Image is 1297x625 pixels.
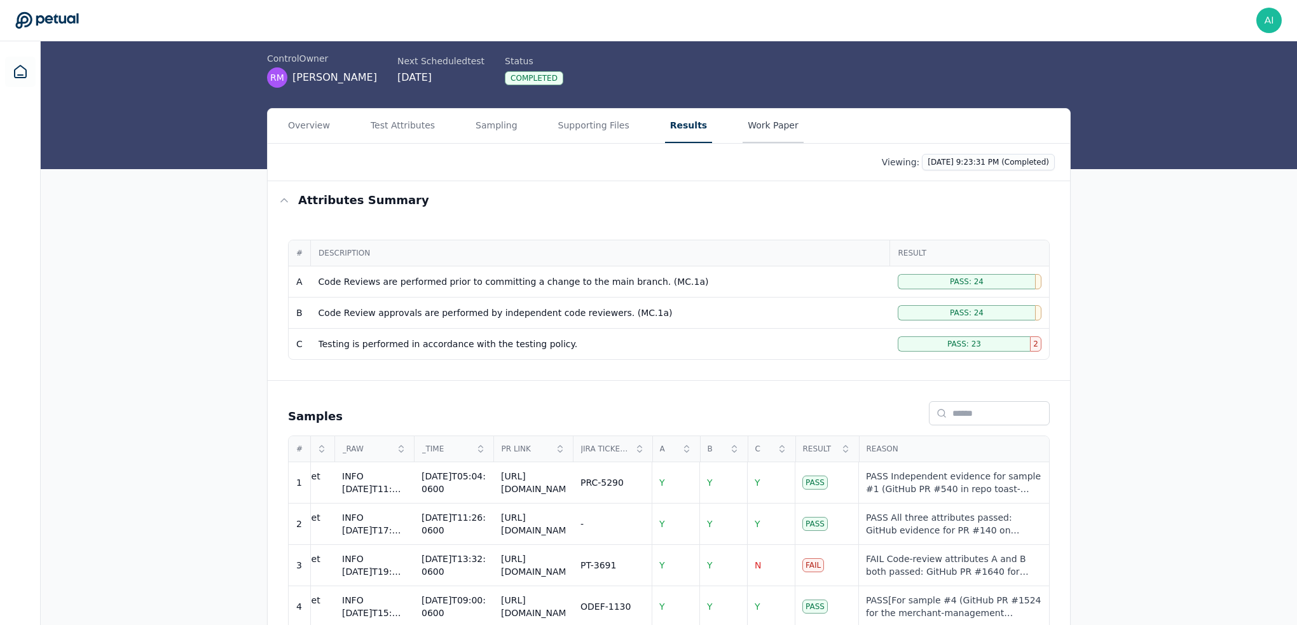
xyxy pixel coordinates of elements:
[289,504,311,545] td: 2
[707,477,713,488] span: Y
[319,338,882,350] div: Testing is performed in accordance with the testing policy.
[866,553,1041,578] div: FAIL Code-review attributes A and B both passed: GitHub PR #1640 for sample #3 showed two indepen...
[755,601,760,612] span: Y
[343,444,392,454] span: _raw
[580,559,616,572] div: PT-3691
[342,594,406,619] div: INFO [DATE]T15:00:28.317Z svcmgmt<823> "pool-9-thread-131 - PUT /v4/abtest/merchant-management/1/...
[422,444,472,454] span: _time
[501,594,565,619] div: [URL][DOMAIN_NAME]
[292,70,377,85] span: [PERSON_NAME]
[298,191,429,209] h3: Attributes summary
[659,477,665,488] span: Y
[755,560,761,570] span: N
[743,109,804,143] button: Work Paper
[580,518,584,530] div: -
[268,181,1070,219] button: Attributes summary
[296,444,303,454] span: #
[319,275,882,288] div: Code Reviews are performed prior to committing a change to the main branch. (MC.1a)
[1256,8,1282,33] img: aiko.choy@toasttab.com
[366,109,440,143] button: Test Attributes
[422,553,486,578] div: [DATE]T13:32:49.000-0600
[947,339,981,349] span: Pass: 23
[342,511,406,537] div: INFO [DATE]T17:26:11.022Z svcmgmt<823> "pool-9-thread-165 - PUT /v4/abtest/digital-wallet-broker/...
[296,248,303,258] span: #
[505,55,563,67] div: Status
[950,308,984,318] span: Pass: 24
[289,266,311,298] td: A
[501,511,565,537] div: [URL][DOMAIN_NAME]
[397,55,484,67] div: Next Scheduled test
[802,558,824,572] div: Fail
[502,444,551,454] span: PR Link
[755,477,760,488] span: Y
[283,109,335,143] button: Overview
[289,329,311,360] td: C
[755,519,760,529] span: Y
[288,408,343,425] h2: Samples
[289,298,311,329] td: B
[802,517,828,531] div: Pass
[501,470,565,495] div: [URL][DOMAIN_NAME]
[802,476,828,490] div: Pass
[267,52,377,65] div: control Owner
[950,277,984,287] span: Pass: 24
[867,444,1042,454] span: Reason
[581,444,631,454] span: Jira Ticket Number
[707,601,713,612] span: Y
[665,109,712,143] button: Results
[15,11,79,29] a: Go to Dashboard
[422,594,486,619] div: [DATE]T09:00:28.000-0600
[866,511,1041,537] div: PASS All three attributes passed: GitHub evidence for PR #140 on digital-wallet-broker shows an a...
[660,444,678,454] span: A
[505,71,563,85] div: Completed
[470,109,523,143] button: Sampling
[707,560,713,570] span: Y
[397,70,484,85] div: [DATE]
[659,519,665,529] span: Y
[866,594,1041,619] div: PASS[For sample #4 (GitHub PR #1524 for the merchant-management service, revision 1293), screensh...
[319,248,882,258] span: Description
[270,71,284,84] span: RM
[755,444,773,454] span: C
[803,444,837,454] span: Result
[553,109,635,143] button: Supporting Files
[882,156,920,168] p: Viewing:
[659,601,665,612] span: Y
[922,154,1055,170] button: [DATE] 9:23:31 PM (Completed)
[342,470,406,495] div: INFO [DATE]T11:04:50.806Z svcmgmt<823> "pool-9-thread-88 - PUT /v4/abtest/pricing-schedule/1/487?...
[5,57,36,87] a: Dashboard
[342,553,406,578] div: INFO [DATE]T19:32:49.250Z svcmgmt<823> "pool-9-thread-104 - PUT /v4/abtest/ccprocessing-secure-ch...
[319,306,882,319] div: Code Review approvals are performed by independent code reviewers. (MC.1a)
[422,511,486,537] div: [DATE]T11:26:11.000-0600
[1033,339,1038,349] span: 2
[289,545,311,586] td: 3
[289,462,311,504] td: 1
[802,600,828,614] div: Pass
[659,560,665,570] span: Y
[707,519,713,529] span: Y
[898,248,1041,258] span: Result
[580,476,624,489] div: PRC-5290
[708,444,725,454] span: B
[580,600,631,613] div: ODEF-1130
[501,553,565,578] div: [URL][DOMAIN_NAME]
[422,470,486,495] div: [DATE]T05:04:50.000-0600
[866,470,1041,495] div: PASS Independent evidence for sample #1 (GitHub PR #540 in repo toast-pricing-schedule) shows (A)...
